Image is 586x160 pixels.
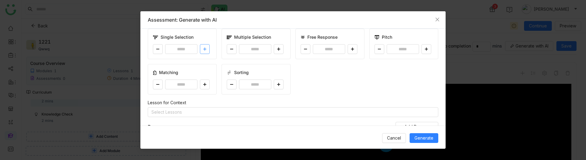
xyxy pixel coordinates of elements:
[429,11,446,28] button: Close
[387,135,401,141] span: Cancel
[382,34,392,41] span: Pitch
[414,135,433,141] span: Generate
[159,69,178,76] span: Matching
[148,123,172,131] div: Resources
[382,133,406,143] button: Cancel
[227,70,232,75] img: ordering_card.svg
[396,122,438,132] button: + Add Resource
[161,34,194,41] span: Single Selection
[301,35,305,39] img: long_answer.svg
[148,99,438,106] div: Lesson for Context
[148,16,438,23] div: Assessment: Generate with AI
[400,123,433,130] span: + Add Resource
[234,34,271,41] span: Multiple Selection
[410,133,438,143] button: Generate
[307,34,338,41] span: Free Response
[153,35,158,39] img: single_choice.svg
[227,35,232,39] img: multiple_choice.svg
[374,35,379,40] img: pitch.svg
[234,69,249,76] span: Sorting
[153,70,157,75] img: matching_card.svg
